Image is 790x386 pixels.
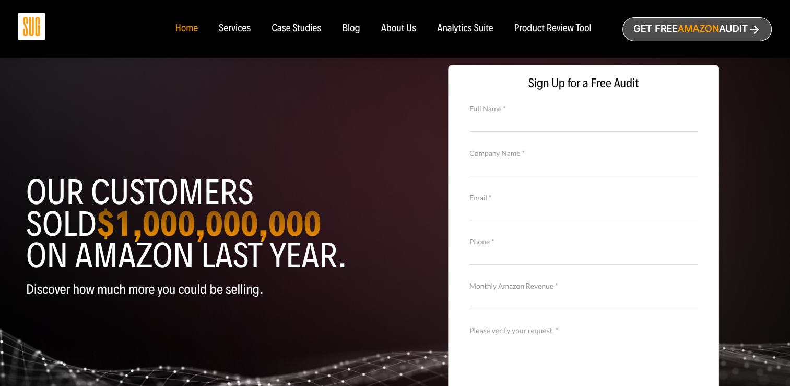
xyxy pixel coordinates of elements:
[219,23,251,35] a: Services
[437,23,493,35] a: Analytics Suite
[26,282,387,297] p: Discover how much more you could be selling.
[469,335,628,376] iframe: reCAPTCHA
[469,280,698,292] label: Monthly Amazon Revenue *
[272,23,321,35] a: Case Studies
[469,192,698,203] label: Email *
[381,23,417,35] a: About Us
[469,236,698,247] label: Phone *
[514,23,591,35] a: Product Review Tool
[469,113,698,131] input: Full Name *
[469,246,698,265] input: Contact Number *
[469,202,698,220] input: Email *
[26,177,387,271] h1: Our customers sold on Amazon last year.
[622,17,772,41] a: Get freeAmazonAudit
[342,23,360,35] a: Blog
[469,103,698,115] label: Full Name *
[175,23,197,35] a: Home
[97,202,321,245] strong: $1,000,000,000
[469,291,698,309] input: Monthly Amazon Revenue *
[459,76,708,91] span: Sign Up for a Free Audit
[469,325,698,336] label: Please verify your request. *
[469,147,698,159] label: Company Name *
[18,13,45,40] img: Sug
[678,24,719,35] span: Amazon
[469,157,698,176] input: Company Name *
